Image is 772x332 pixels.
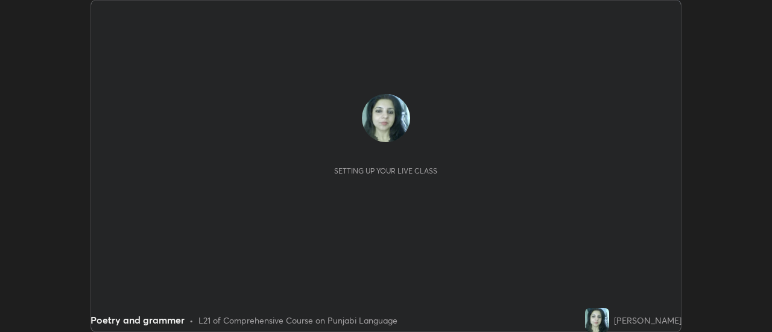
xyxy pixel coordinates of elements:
[198,314,397,327] div: L21 of Comprehensive Course on Punjabi Language
[334,166,437,175] div: Setting up your live class
[189,314,194,327] div: •
[362,94,410,142] img: 19cdb9369a8a4d6485c4701ce581a50f.jpg
[614,314,682,327] div: [PERSON_NAME]
[90,313,185,327] div: Poetry and grammer
[585,308,609,332] img: 19cdb9369a8a4d6485c4701ce581a50f.jpg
